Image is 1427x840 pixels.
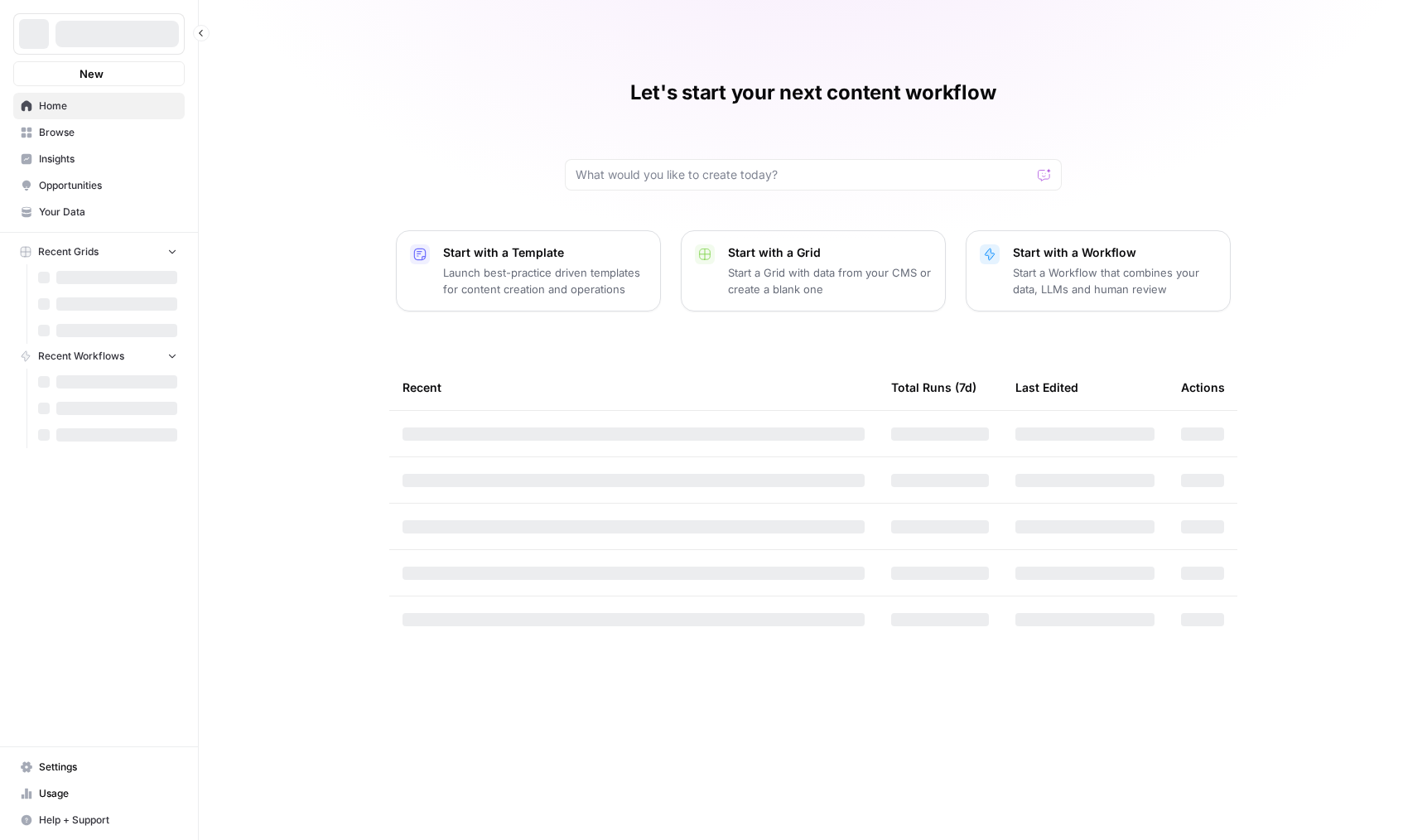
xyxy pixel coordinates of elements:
[39,178,177,193] span: Opportunities
[13,754,185,780] a: Settings
[681,230,946,311] button: Start with a GridStart a Grid with data from your CMS or create a blank one
[1015,364,1078,410] div: Last Edited
[728,244,932,261] p: Start with a Grid
[80,65,104,82] span: New
[13,61,185,86] button: New
[13,93,185,119] a: Home
[630,80,996,106] h1: Let's start your next content workflow
[38,349,124,364] span: Recent Workflows
[13,199,185,225] a: Your Data
[13,780,185,807] a: Usage
[39,125,177,140] span: Browse
[13,119,185,146] a: Browse
[39,813,177,828] span: Help + Support
[576,167,1031,183] input: What would you like to create today?
[443,264,647,297] p: Launch best-practice driven templates for content creation and operations
[39,99,177,113] span: Home
[403,364,865,410] div: Recent
[13,146,185,172] a: Insights
[1013,264,1217,297] p: Start a Workflow that combines your data, LLMs and human review
[13,239,185,264] button: Recent Grids
[39,786,177,801] span: Usage
[13,344,185,369] button: Recent Workflows
[38,244,99,259] span: Recent Grids
[891,364,976,410] div: Total Runs (7d)
[728,264,932,297] p: Start a Grid with data from your CMS or create a blank one
[396,230,661,311] button: Start with a TemplateLaunch best-practice driven templates for content creation and operations
[1181,364,1225,410] div: Actions
[39,205,177,220] span: Your Data
[1013,244,1217,261] p: Start with a Workflow
[39,760,177,775] span: Settings
[966,230,1231,311] button: Start with a WorkflowStart a Workflow that combines your data, LLMs and human review
[39,152,177,167] span: Insights
[443,244,647,261] p: Start with a Template
[13,807,185,833] button: Help + Support
[13,172,185,199] a: Opportunities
